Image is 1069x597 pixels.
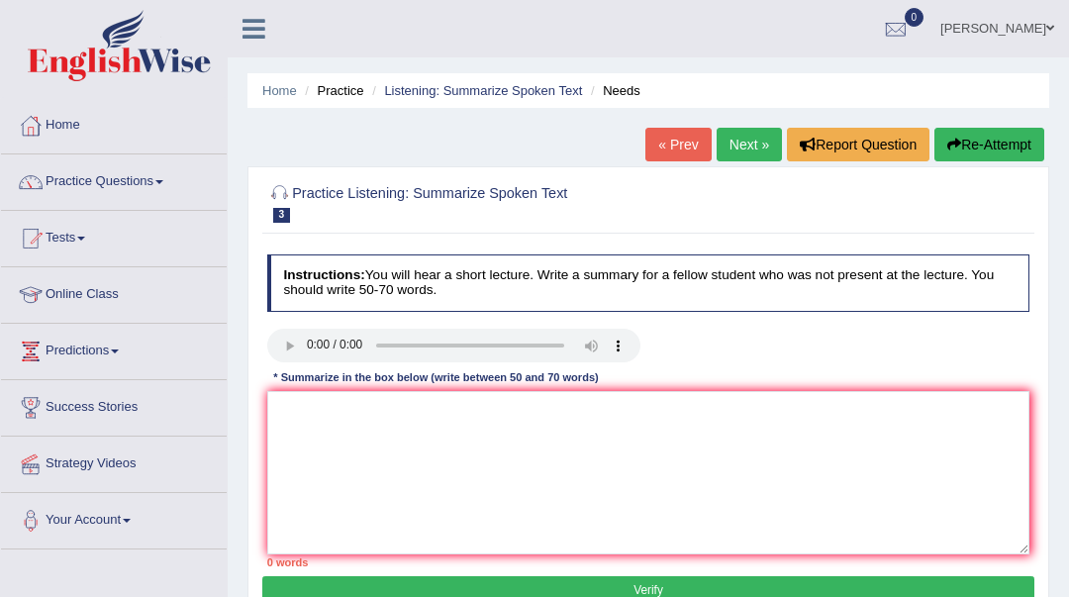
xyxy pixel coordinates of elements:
[273,208,291,223] span: 3
[267,181,740,223] h2: Practice Listening: Summarize Spoken Text
[717,128,782,161] a: Next »
[1,380,227,430] a: Success Stories
[300,81,363,100] li: Practice
[934,128,1044,161] button: Re-Attempt
[262,83,297,98] a: Home
[267,254,1030,311] h4: You will hear a short lecture. Write a summary for a fellow student who was not present at the le...
[586,81,640,100] li: Needs
[283,267,364,282] b: Instructions:
[1,267,227,317] a: Online Class
[267,370,606,387] div: * Summarize in the box below (write between 50 and 70 words)
[1,493,227,543] a: Your Account
[1,98,227,148] a: Home
[1,154,227,204] a: Practice Questions
[905,8,924,27] span: 0
[1,211,227,260] a: Tests
[787,128,929,161] button: Report Question
[1,437,227,486] a: Strategy Videos
[267,554,1030,570] div: 0 words
[1,324,227,373] a: Predictions
[645,128,711,161] a: « Prev
[384,83,582,98] a: Listening: Summarize Spoken Text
